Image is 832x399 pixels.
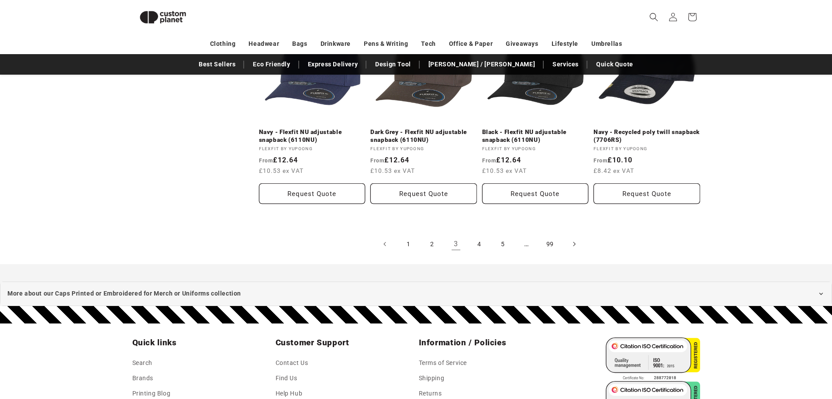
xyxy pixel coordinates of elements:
a: [PERSON_NAME] / [PERSON_NAME] [424,57,539,72]
a: Giveaways [506,36,538,52]
h2: Information / Policies [419,337,557,348]
a: Navy - Flexfit NU adjustable snapback (6110NU) [259,128,366,144]
h2: Customer Support [276,337,414,348]
a: Pens & Writing [364,36,408,52]
button: Request Quote [370,183,477,204]
a: Black - Flexfit NU adjustable snapback (6110NU) [482,128,589,144]
button: Request Quote [594,183,700,204]
button: Request Quote [259,183,366,204]
a: Find Us [276,371,297,386]
a: Eco Friendly [249,57,294,72]
nav: Pagination [259,234,700,254]
h2: Quick links [132,337,270,348]
a: Navy - Recycled poly twill snapback (7706RS) [594,128,700,144]
a: Lifestyle [552,36,578,52]
a: Page 3 [446,234,466,254]
a: Contact Us [276,358,308,371]
button: Request Quote [482,183,589,204]
a: Clothing [210,36,236,52]
a: Page 2 [423,234,442,254]
iframe: Chat Widget [788,357,832,399]
a: Best Sellers [194,57,240,72]
img: ISO 9001 Certified [606,337,700,381]
img: Custom Planet [132,3,193,31]
a: Terms of Service [419,358,467,371]
a: Bags [292,36,307,52]
a: Next page [564,234,583,254]
a: Previous page [376,234,395,254]
a: Headwear [249,36,279,52]
a: Umbrellas [591,36,622,52]
span: … [517,234,536,254]
a: Express Delivery [304,57,362,72]
a: Tech [421,36,435,52]
a: Search [132,358,153,371]
a: Drinkware [321,36,351,52]
a: Brands [132,371,154,386]
a: Shipping [419,371,445,386]
a: Design Tool [371,57,415,72]
a: Page 5 [494,234,513,254]
summary: Search [644,7,663,27]
a: Office & Paper [449,36,493,52]
a: Quick Quote [592,57,638,72]
a: Services [548,57,583,72]
a: Page 99 [541,234,560,254]
a: Page 1 [399,234,418,254]
a: Page 4 [470,234,489,254]
a: Dark Grey - Flexfit NU adjustable snapback (6110NU) [370,128,477,144]
span: More about our Caps Printed or Embroidered for Merch or Uniforms collection [7,288,241,299]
